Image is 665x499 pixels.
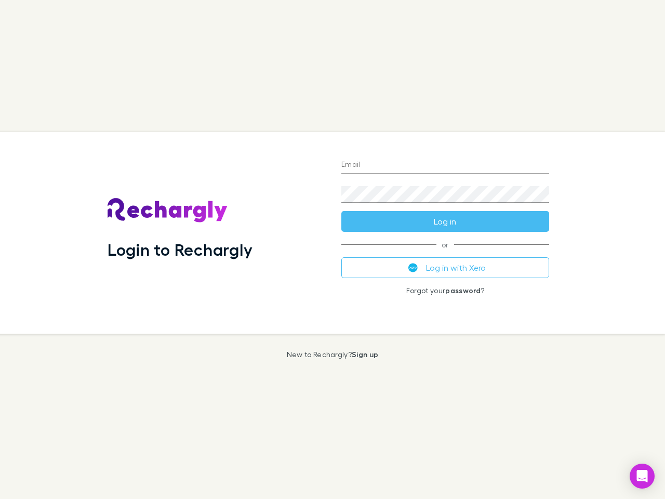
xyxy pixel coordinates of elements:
h1: Login to Rechargly [108,240,252,259]
div: Open Intercom Messenger [630,464,655,489]
a: password [445,286,481,295]
p: New to Rechargly? [287,350,379,359]
img: Rechargly's Logo [108,198,228,223]
a: Sign up [352,350,378,359]
img: Xero's logo [408,263,418,272]
button: Log in with Xero [341,257,549,278]
button: Log in [341,211,549,232]
span: or [341,244,549,245]
p: Forgot your ? [341,286,549,295]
